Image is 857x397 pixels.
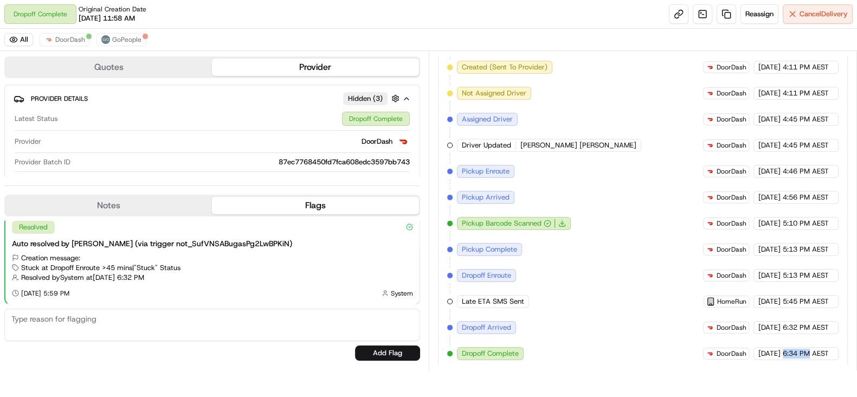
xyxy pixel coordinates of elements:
[96,33,146,46] button: GoPeople
[706,323,714,332] img: doordash_logo_v2.png
[706,141,714,150] img: doordash_logo_v2.png
[717,297,746,306] span: HomeRun
[279,157,410,167] span: 87ec7768450fd7fca608edc3597bb743
[706,115,714,124] img: doordash_logo_v2.png
[717,245,746,254] span: DoorDash
[15,157,70,167] span: Provider Batch ID
[21,273,84,283] span: Resolved by System
[706,245,714,254] img: doordash_logo_v2.png
[783,62,829,72] span: 4:11 PM AEST
[462,245,517,254] span: Pickup Complete
[362,137,392,146] span: DoorDash
[112,35,141,44] span: GoPeople
[79,5,146,14] span: Original Creation Date
[706,193,714,202] img: doordash_logo_v2.png
[15,176,79,186] span: Provider Delivery ID
[462,193,510,202] span: Pickup Arrived
[462,167,510,176] span: Pickup Enroute
[783,271,829,280] span: 5:13 PM AEST
[717,193,746,202] span: DoorDash
[706,63,714,72] img: doordash_logo_v2.png
[40,33,90,46] button: DoorDash
[758,167,781,176] span: [DATE]
[21,289,69,298] span: [DATE] 5:59 PM
[353,176,410,186] button: 2597145086
[783,4,853,24] button: CancelDelivery
[783,114,829,124] span: 4:45 PM AEST
[783,88,829,98] span: 4:11 PM AEST
[462,88,526,98] span: Not Assigned Driver
[717,141,746,150] span: DoorDash
[758,193,781,202] span: [DATE]
[21,263,181,273] span: Stuck at Dropoff Enroute >45 mins | "Stuck" Status
[55,35,85,44] span: DoorDash
[5,197,212,214] button: Notes
[706,271,714,280] img: doordash_logo_v2.png
[783,245,829,254] span: 5:13 PM AEST
[758,245,781,254] span: [DATE]
[758,349,781,358] span: [DATE]
[343,92,402,105] button: Hidden (3)
[5,59,212,76] button: Quotes
[758,140,781,150] span: [DATE]
[706,89,714,98] img: doordash_logo_v2.png
[212,197,418,214] button: Flags
[79,14,135,23] span: [DATE] 11:58 AM
[758,88,781,98] span: [DATE]
[800,9,848,19] span: Cancel Delivery
[21,253,80,263] span: Creation message:
[462,219,542,228] span: Pickup Barcode Scanned
[462,349,519,358] span: Dropoff Complete
[783,140,829,150] span: 4:45 PM AEST
[520,140,636,150] span: [PERSON_NAME] [PERSON_NAME]
[717,63,746,72] span: DoorDash
[745,9,774,19] span: Reassign
[740,4,778,24] button: Reassign
[758,271,781,280] span: [DATE]
[14,89,411,107] button: Provider DetailsHidden (3)
[783,193,829,202] span: 4:56 PM AEST
[391,289,413,298] span: System
[758,62,781,72] span: [DATE]
[706,219,714,228] img: doordash_logo_v2.png
[717,219,746,228] span: DoorDash
[462,297,524,306] span: Late ETA SMS Sent
[15,114,57,124] span: Latest Status
[397,135,410,148] img: doordash_logo_v2.png
[31,94,88,103] span: Provider Details
[717,89,746,98] span: DoorDash
[717,271,746,280] span: DoorDash
[758,323,781,332] span: [DATE]
[462,323,511,332] span: Dropoff Arrived
[717,323,746,332] span: DoorDash
[355,345,420,361] button: Add Flag
[4,33,33,46] button: All
[462,62,547,72] span: Created (Sent To Provider)
[758,297,781,306] span: [DATE]
[783,297,829,306] span: 5:45 PM AEST
[783,349,829,358] span: 6:34 PM AEST
[101,35,110,44] img: gopeople_logo.png
[462,114,513,124] span: Assigned Driver
[706,167,714,176] img: doordash_logo_v2.png
[12,221,55,234] div: Resolved
[462,219,551,228] button: Pickup Barcode Scanned
[212,59,418,76] button: Provider
[462,140,511,150] span: Driver Updated
[717,115,746,124] span: DoorDash
[758,114,781,124] span: [DATE]
[706,349,714,358] img: doordash_logo_v2.png
[717,167,746,176] span: DoorDash
[783,219,829,228] span: 5:10 PM AEST
[783,323,829,332] span: 6:32 PM AEST
[86,273,144,283] span: at [DATE] 6:32 PM
[44,35,53,44] img: doordash_logo_v2.png
[758,219,781,228] span: [DATE]
[348,94,383,104] span: Hidden ( 3 )
[717,349,746,358] span: DoorDash
[783,167,829,176] span: 4:46 PM AEST
[12,238,413,249] div: Auto resolved by [PERSON_NAME] (via trigger not_SufVNSABugasPg2LwBPKiN)
[462,271,511,280] span: Dropoff Enroute
[15,137,41,146] span: Provider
